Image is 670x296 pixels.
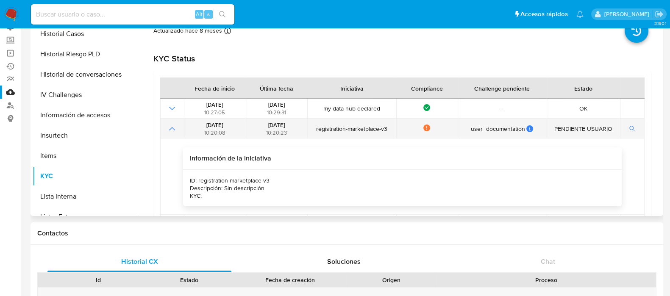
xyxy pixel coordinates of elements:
span: s [207,10,210,18]
div: Origen [352,276,431,284]
button: Items [33,146,139,166]
div: Proceso [443,276,650,284]
button: Historial Casos [33,24,139,44]
div: Id [58,276,138,284]
button: search-icon [214,8,231,20]
button: Lista Interna [33,186,139,207]
div: Estado [150,276,229,284]
button: Insurtech [33,125,139,146]
button: Historial de conversaciones [33,64,139,85]
h1: Contactos [37,229,656,238]
a: Salir [655,10,664,19]
a: Notificaciones [576,11,584,18]
button: Listas Externas [33,207,139,227]
span: Accesos rápidos [520,10,568,19]
p: yanina.loff@mercadolibre.com [604,10,652,18]
button: Historial Riesgo PLD [33,44,139,64]
span: Soluciones [327,257,361,266]
div: Fecha de creación [241,276,340,284]
span: Historial CX [121,257,158,266]
span: 3.150.1 [654,20,666,27]
button: Información de accesos [33,105,139,125]
span: Alt [196,10,203,18]
span: Chat [541,257,555,266]
input: Buscar usuario o caso... [31,9,234,20]
p: Actualizado hace 8 meses [153,27,222,35]
button: IV Challenges [33,85,139,105]
button: KYC [33,166,139,186]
